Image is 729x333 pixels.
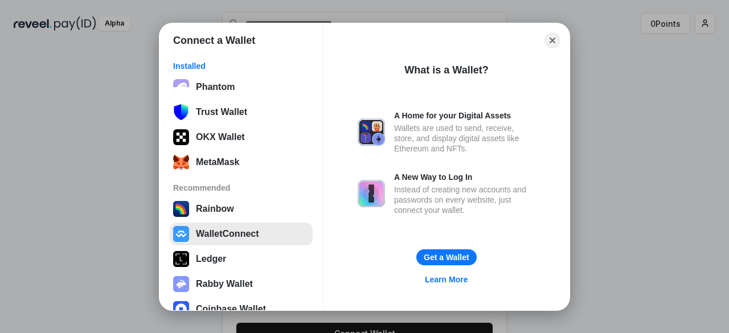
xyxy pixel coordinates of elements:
img: svg+xml;base64,PHN2ZyB3aWR0aD0iMzUiIGhlaWdodD0iMzQiIHZpZXdCb3g9IjAgMCAzNSAzNCIgZmlsbD0ibm9uZSIgeG... [173,154,189,170]
img: svg+xml,%3Csvg%20xmlns%3D%22http%3A%2F%2Fwww.w3.org%2F2000%2Fsvg%22%20fill%3D%22none%22%20viewBox... [173,276,189,292]
button: Coinbase Wallet [170,298,313,320]
div: MetaMask [196,157,239,167]
div: Phantom [196,82,235,92]
div: A New Way to Log In [394,172,535,182]
img: svg+xml,%3Csvg%20xmlns%3D%22http%3A%2F%2Fwww.w3.org%2F2000%2Fsvg%22%20width%3D%2228%22%20height%3... [173,251,189,267]
button: Trust Wallet [170,101,313,124]
button: WalletConnect [170,223,313,245]
h1: Connect a Wallet [173,34,255,47]
img: 5VZ71FV6L7PA3gg3tXrdQ+DgLhC+75Wq3no69P3MC0NFQpx2lL04Ql9gHK1bRDjsSBIvScBnDTk1WrlGIZBorIDEYJj+rhdgn... [173,129,189,145]
div: Get a Wallet [424,252,469,262]
div: Coinbase Wallet [196,304,266,314]
img: svg+xml,%3Csvg%20xmlns%3D%22http%3A%2F%2Fwww.w3.org%2F2000%2Fsvg%22%20fill%3D%22none%22%20viewBox... [358,180,385,207]
button: Close [544,32,560,48]
a: Learn More [418,272,474,287]
button: Phantom [170,76,313,98]
div: What is a Wallet? [404,63,488,77]
div: Trust Wallet [196,107,247,117]
button: MetaMask [170,151,313,174]
div: Instead of creating new accounts and passwords on every website, just connect your wallet. [394,184,535,215]
div: WalletConnect [196,229,259,239]
button: Ledger [170,248,313,270]
img: svg+xml,%3Csvg%20width%3D%2228%22%20height%3D%2228%22%20viewBox%3D%220%200%2028%2028%22%20fill%3D... [173,226,189,242]
div: Rabby Wallet [196,279,253,289]
button: Get a Wallet [416,249,477,265]
button: OKX Wallet [170,126,313,149]
button: Rainbow [170,198,313,220]
div: Rainbow [196,204,234,214]
div: Ledger [196,254,226,264]
div: OKX Wallet [196,132,245,142]
div: Installed [173,61,309,71]
img: svg+xml,%3Csvg%20width%3D%2228%22%20height%3D%2228%22%20viewBox%3D%220%200%2028%2028%22%20fill%3D... [173,301,189,317]
img: svg+xml,%3Csvg%20xmlns%3D%22http%3A%2F%2Fwww.w3.org%2F2000%2Fsvg%22%20fill%3D%22none%22%20viewBox... [358,118,385,146]
img: svg+xml;base64,PHN2ZyB3aWR0aD0iNTgiIGhlaWdodD0iNjUiIHZpZXdCb3g9IjAgMCA1OCA2NSIgZmlsbD0ibm9uZSIgeG... [173,104,189,120]
img: epq2vO3P5aLWl15yRS7Q49p1fHTx2Sgh99jU3kfXv7cnPATIVQHAx5oQs66JWv3SWEjHOsb3kKgmE5WNBxBId7C8gm8wEgOvz... [173,79,189,95]
img: svg+xml,%3Csvg%20width%3D%22120%22%20height%3D%22120%22%20viewBox%3D%220%200%20120%20120%22%20fil... [173,201,189,217]
div: Wallets are used to send, receive, store, and display digital assets like Ethereum and NFTs. [394,123,535,154]
div: A Home for your Digital Assets [394,110,535,121]
button: Rabby Wallet [170,273,313,295]
div: Recommended [173,183,309,193]
div: Learn More [425,274,468,285]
